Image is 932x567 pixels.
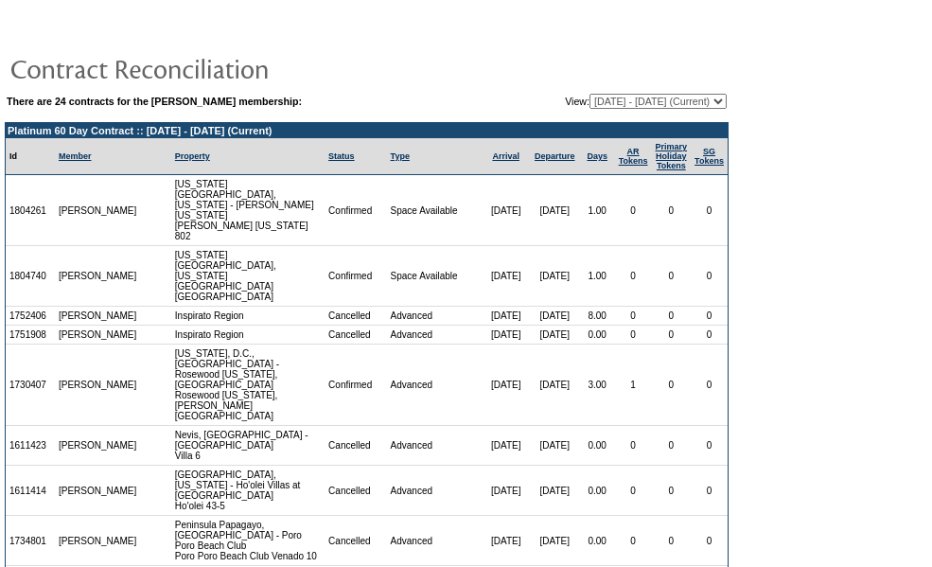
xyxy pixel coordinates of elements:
[619,147,648,166] a: ARTokens
[615,326,652,345] td: 0
[6,246,55,307] td: 1804740
[325,326,386,345] td: Cancelled
[615,175,652,246] td: 0
[615,307,652,326] td: 0
[171,426,325,466] td: Nevis, [GEOGRAPHIC_DATA] - [GEOGRAPHIC_DATA] Villa 6
[171,246,325,307] td: [US_STATE][GEOGRAPHIC_DATA], [US_STATE][GEOGRAPHIC_DATA] [GEOGRAPHIC_DATA]
[530,246,580,307] td: [DATE]
[483,345,530,426] td: [DATE]
[530,426,580,466] td: [DATE]
[6,516,55,566] td: 1734801
[387,345,483,426] td: Advanced
[325,466,386,516] td: Cancelled
[535,151,575,161] a: Departure
[55,466,141,516] td: [PERSON_NAME]
[171,326,325,345] td: Inspirato Region
[580,466,615,516] td: 0.00
[691,466,728,516] td: 0
[175,151,210,161] a: Property
[6,326,55,345] td: 1751908
[6,345,55,426] td: 1730407
[325,516,386,566] td: Cancelled
[691,516,728,566] td: 0
[652,426,692,466] td: 0
[472,94,727,109] td: View:
[171,307,325,326] td: Inspirato Region
[580,175,615,246] td: 1.00
[483,466,530,516] td: [DATE]
[325,175,386,246] td: Confirmed
[325,345,386,426] td: Confirmed
[615,466,652,516] td: 0
[6,466,55,516] td: 1611414
[55,175,141,246] td: [PERSON_NAME]
[691,326,728,345] td: 0
[652,175,692,246] td: 0
[55,307,141,326] td: [PERSON_NAME]
[530,345,580,426] td: [DATE]
[59,151,92,161] a: Member
[691,307,728,326] td: 0
[580,426,615,466] td: 0.00
[580,307,615,326] td: 8.00
[387,175,483,246] td: Space Available
[55,326,141,345] td: [PERSON_NAME]
[587,151,607,161] a: Days
[387,516,483,566] td: Advanced
[530,175,580,246] td: [DATE]
[6,307,55,326] td: 1752406
[6,123,728,138] td: Platinum 60 Day Contract :: [DATE] - [DATE] (Current)
[6,426,55,466] td: 1611423
[652,345,692,426] td: 0
[483,175,530,246] td: [DATE]
[6,138,55,175] td: Id
[55,426,141,466] td: [PERSON_NAME]
[615,426,652,466] td: 0
[325,426,386,466] td: Cancelled
[656,142,688,170] a: Primary HolidayTokens
[171,466,325,516] td: [GEOGRAPHIC_DATA], [US_STATE] - Ho'olei Villas at [GEOGRAPHIC_DATA] Ho'olei 43-5
[530,307,580,326] td: [DATE]
[615,246,652,307] td: 0
[7,96,302,107] b: There are 24 contracts for the [PERSON_NAME] membership:
[483,326,530,345] td: [DATE]
[55,345,141,426] td: [PERSON_NAME]
[55,246,141,307] td: [PERSON_NAME]
[615,516,652,566] td: 0
[691,175,728,246] td: 0
[171,345,325,426] td: [US_STATE], D.C., [GEOGRAPHIC_DATA] - Rosewood [US_STATE], [GEOGRAPHIC_DATA] Rosewood [US_STATE],...
[171,516,325,566] td: Peninsula Papagayo, [GEOGRAPHIC_DATA] - Poro Poro Beach Club Poro Poro Beach Club Venado 10
[691,246,728,307] td: 0
[530,516,580,566] td: [DATE]
[530,326,580,345] td: [DATE]
[652,307,692,326] td: 0
[483,246,530,307] td: [DATE]
[530,466,580,516] td: [DATE]
[691,345,728,426] td: 0
[6,175,55,246] td: 1804261
[580,516,615,566] td: 0.00
[9,49,388,87] img: pgTtlContractReconciliation.gif
[387,466,483,516] td: Advanced
[483,426,530,466] td: [DATE]
[325,246,386,307] td: Confirmed
[652,326,692,345] td: 0
[652,466,692,516] td: 0
[387,307,483,326] td: Advanced
[387,326,483,345] td: Advanced
[652,516,692,566] td: 0
[580,345,615,426] td: 3.00
[325,307,386,326] td: Cancelled
[483,516,530,566] td: [DATE]
[695,147,724,166] a: SGTokens
[492,151,519,161] a: Arrival
[580,326,615,345] td: 0.00
[652,246,692,307] td: 0
[615,345,652,426] td: 1
[387,246,483,307] td: Space Available
[55,516,141,566] td: [PERSON_NAME]
[387,426,483,466] td: Advanced
[580,246,615,307] td: 1.00
[691,426,728,466] td: 0
[391,151,410,161] a: Type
